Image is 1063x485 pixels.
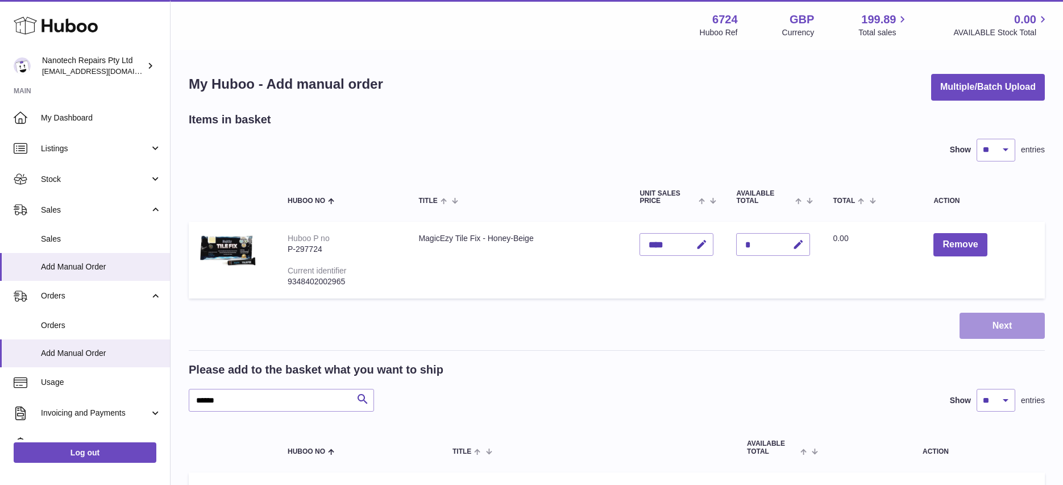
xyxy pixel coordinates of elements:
[1021,395,1045,406] span: entries
[41,262,161,272] span: Add Manual Order
[736,190,792,205] span: AVAILABLE Total
[42,55,144,77] div: Nanotech Repairs Pty Ltd
[407,222,628,298] td: MagicEzy Tile Fix - Honey-Beige
[1014,12,1036,27] span: 0.00
[858,12,909,38] a: 199.89 Total sales
[14,442,156,463] a: Log out
[189,112,271,127] h2: Items in basket
[790,12,814,27] strong: GBP
[858,27,909,38] span: Total sales
[288,448,325,455] span: Huboo no
[288,244,396,255] div: P-297724
[200,233,257,268] img: MagicEzy Tile Fix - Honey-Beige
[833,234,848,243] span: 0.00
[42,67,167,76] span: [EMAIL_ADDRESS][DOMAIN_NAME]
[41,377,161,388] span: Usage
[452,448,471,455] span: Title
[41,174,150,185] span: Stock
[41,320,161,331] span: Orders
[712,12,738,27] strong: 6724
[288,197,325,205] span: Huboo no
[950,395,971,406] label: Show
[41,143,150,154] span: Listings
[41,291,150,301] span: Orders
[827,429,1045,466] th: Action
[833,197,855,205] span: Total
[933,233,987,256] button: Remove
[288,234,330,243] div: Huboo P no
[418,197,437,205] span: Title
[41,348,161,359] span: Add Manual Order
[41,205,150,215] span: Sales
[41,408,150,418] span: Invoicing and Payments
[14,57,31,74] img: info@nanotechrepairs.com
[41,438,161,449] span: Cases
[640,190,696,205] span: Unit Sales Price
[288,276,396,287] div: 9348402002965
[931,74,1045,101] button: Multiple/Batch Upload
[953,27,1049,38] span: AVAILABLE Stock Total
[950,144,971,155] label: Show
[189,75,383,93] h1: My Huboo - Add manual order
[41,113,161,123] span: My Dashboard
[700,27,738,38] div: Huboo Ref
[960,313,1045,339] button: Next
[782,27,815,38] div: Currency
[861,12,896,27] span: 199.89
[1021,144,1045,155] span: entries
[953,12,1049,38] a: 0.00 AVAILABLE Stock Total
[288,266,347,275] div: Current identifier
[189,362,443,378] h2: Please add to the basket what you want to ship
[747,440,798,455] span: AVAILABLE Total
[41,234,161,244] span: Sales
[933,197,1033,205] div: Action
